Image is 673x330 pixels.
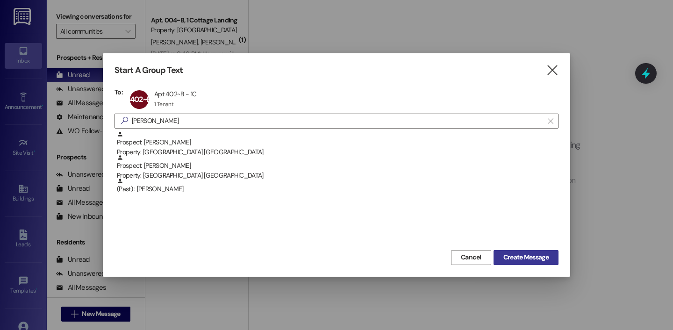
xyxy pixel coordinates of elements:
[115,154,558,178] div: Prospect: [PERSON_NAME]Property: [GEOGRAPHIC_DATA] [GEOGRAPHIC_DATA]
[115,131,558,154] div: Prospect: [PERSON_NAME]Property: [GEOGRAPHIC_DATA] [GEOGRAPHIC_DATA]
[543,114,558,128] button: Clear text
[154,100,173,108] div: 1 Tenant
[461,252,481,262] span: Cancel
[130,94,151,104] span: 402~B
[154,90,196,98] div: Apt 402~B - 1C
[494,250,558,265] button: Create Message
[115,178,558,201] div: (Past) : [PERSON_NAME]
[117,178,558,194] div: (Past) : [PERSON_NAME]
[451,250,491,265] button: Cancel
[117,131,558,158] div: Prospect: [PERSON_NAME]
[115,88,123,96] h3: To:
[546,65,558,75] i: 
[132,115,543,128] input: Search for any contact or apartment
[503,252,549,262] span: Create Message
[117,171,558,180] div: Property: [GEOGRAPHIC_DATA] [GEOGRAPHIC_DATA]
[548,117,553,125] i: 
[117,116,132,126] i: 
[115,65,183,76] h3: Start A Group Text
[117,147,558,157] div: Property: [GEOGRAPHIC_DATA] [GEOGRAPHIC_DATA]
[117,154,558,181] div: Prospect: [PERSON_NAME]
